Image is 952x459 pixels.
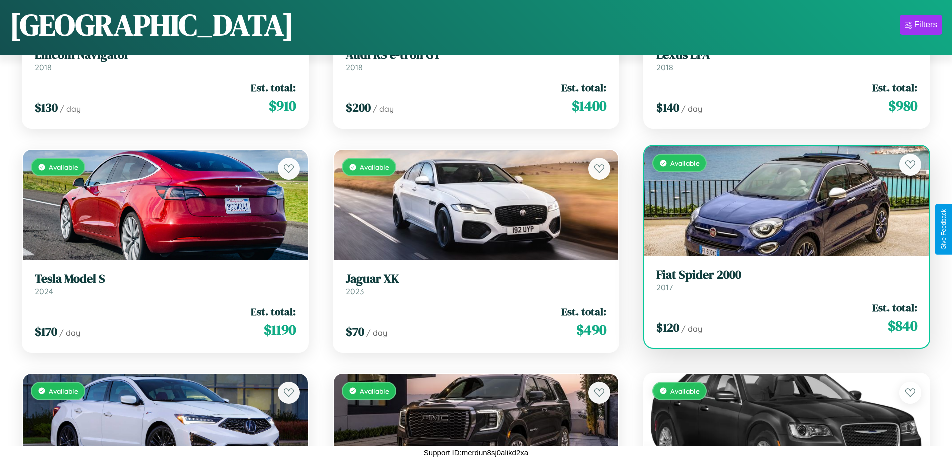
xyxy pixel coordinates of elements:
[346,62,363,72] span: 2018
[35,48,296,72] a: Lincoln Navigator2018
[366,328,387,338] span: / day
[888,316,917,336] span: $ 840
[346,272,607,296] a: Jaguar XK2023
[35,272,296,286] h3: Tesla Model S
[656,48,917,72] a: Lexus LFA2018
[940,209,947,250] div: Give Feedback
[656,62,673,72] span: 2018
[346,48,607,62] h3: Audi RS e-tron GT
[576,320,606,340] span: $ 490
[35,286,53,296] span: 2024
[35,323,57,340] span: $ 170
[656,319,679,336] span: $ 120
[561,304,606,319] span: Est. total:
[656,99,679,116] span: $ 140
[346,286,364,296] span: 2023
[35,62,52,72] span: 2018
[872,80,917,95] span: Est. total:
[572,96,606,116] span: $ 1400
[900,15,942,35] button: Filters
[35,48,296,62] h3: Lincoln Navigator
[264,320,296,340] span: $ 1190
[35,99,58,116] span: $ 130
[656,268,917,282] h3: Fiat Spider 2000
[346,48,607,72] a: Audi RS e-tron GT2018
[888,96,917,116] span: $ 980
[251,80,296,95] span: Est. total:
[49,387,78,395] span: Available
[424,446,528,459] p: Support ID: merdun8sj0alikd2xa
[269,96,296,116] span: $ 910
[656,48,917,62] h3: Lexus LFA
[561,80,606,95] span: Est. total:
[872,300,917,315] span: Est. total:
[35,272,296,296] a: Tesla Model S2024
[914,20,937,30] div: Filters
[681,104,702,114] span: / day
[346,323,364,340] span: $ 70
[60,104,81,114] span: / day
[681,324,702,334] span: / day
[360,387,389,395] span: Available
[346,272,607,286] h3: Jaguar XK
[49,163,78,171] span: Available
[670,159,700,167] span: Available
[373,104,394,114] span: / day
[10,4,294,45] h1: [GEOGRAPHIC_DATA]
[656,268,917,292] a: Fiat Spider 20002017
[59,328,80,338] span: / day
[656,282,673,292] span: 2017
[360,163,389,171] span: Available
[670,387,700,395] span: Available
[346,99,371,116] span: $ 200
[251,304,296,319] span: Est. total:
